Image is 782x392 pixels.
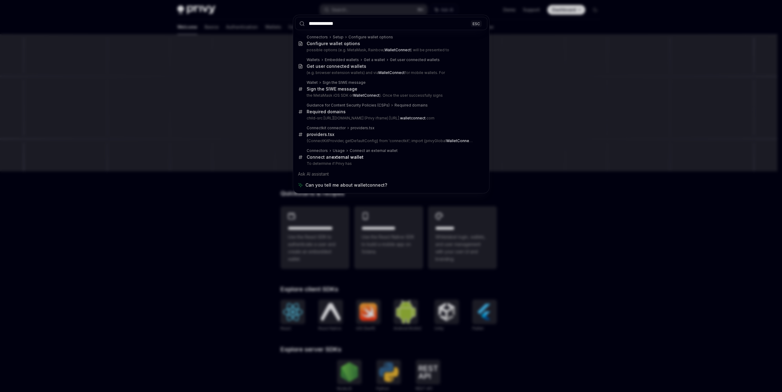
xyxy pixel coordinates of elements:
[323,80,366,85] div: Sign the SIWE message
[307,41,360,46] div: Configure wallet options
[332,154,363,160] b: external wallet
[333,35,344,40] div: Setup
[307,80,318,85] div: Wallet
[446,138,475,143] b: WalletConnect<
[307,86,357,92] div: Sign the SIWE message
[307,64,366,69] div: Get user connected wallets
[471,20,482,27] div: ESC
[378,70,405,75] b: WalletConnect
[350,148,398,153] div: Connect an external wallet
[307,138,474,143] p: {ConnectKitProvider, getDefaultConfig} from 'connectkit'; import {privyGlobal
[307,93,474,98] p: the MetaMask iOS SDK or ). Once the user successfully signs
[307,57,320,62] div: Wallets
[307,103,390,108] div: Guidance for Content Security Policies (CSPs)
[353,93,379,98] b: WalletConnect
[348,35,393,40] div: Configure wallet options
[305,182,387,188] span: Can you tell me about walletconnect?
[307,148,328,153] div: Connectors
[307,116,474,121] p: child-src [URL][DOMAIN_NAME] (Privy iframe) [URL]. .com
[307,154,363,160] div: Connect an
[295,169,487,180] div: Ask AI assistant
[307,109,346,114] div: Required domains
[384,48,411,52] b: WalletConnect
[400,116,426,120] b: walletconnect
[325,57,359,62] div: Embedded wallets
[395,103,428,108] div: Required domains
[390,57,440,62] div: Get user connected wallets
[307,48,474,52] p: possible options (e.g. MetaMask, Rainbow, ) will be presented to
[333,148,345,153] div: Usage
[307,132,334,137] div: providers.tsx
[307,35,328,40] div: Connectors
[307,126,346,130] div: Connectkit connector
[307,161,474,166] p: To determine if Privy has
[307,70,474,75] p: (e.g. browser extension wallets) and via for mobile wallets. For
[364,57,385,62] div: Get a wallet
[351,126,375,130] div: providers.tsx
